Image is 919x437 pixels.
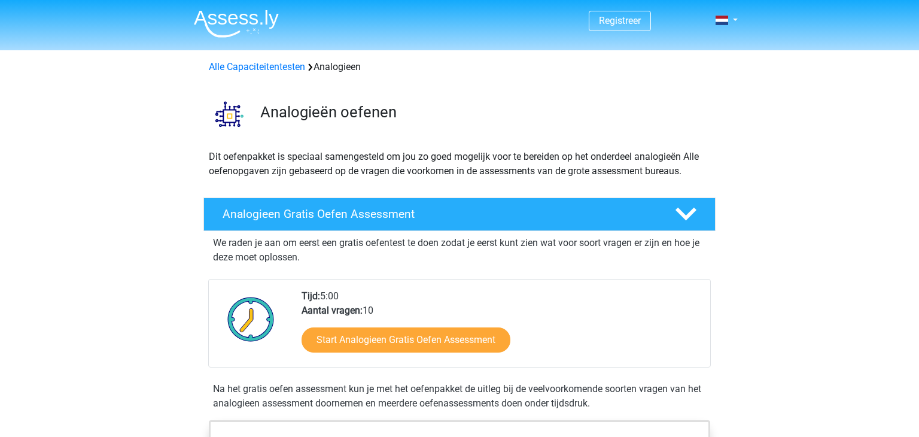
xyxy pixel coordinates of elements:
[209,150,710,178] p: Dit oefenpakket is speciaal samengesteld om jou zo goed mogelijk voor te bereiden op het onderdee...
[599,15,641,26] a: Registreer
[302,327,510,353] a: Start Analogieen Gratis Oefen Assessment
[194,10,279,38] img: Assessly
[199,198,720,231] a: Analogieen Gratis Oefen Assessment
[302,290,320,302] b: Tijd:
[208,382,711,411] div: Na het gratis oefen assessment kun je met het oefenpakket de uitleg bij de veelvoorkomende soorte...
[204,89,255,139] img: analogieen
[213,236,706,265] p: We raden je aan om eerst een gratis oefentest te doen zodat je eerst kunt zien wat voor soort vra...
[260,103,706,122] h3: Analogieën oefenen
[221,289,281,349] img: Klok
[204,60,715,74] div: Analogieen
[223,207,656,221] h4: Analogieen Gratis Oefen Assessment
[302,305,363,316] b: Aantal vragen:
[209,61,305,72] a: Alle Capaciteitentesten
[293,289,710,367] div: 5:00 10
